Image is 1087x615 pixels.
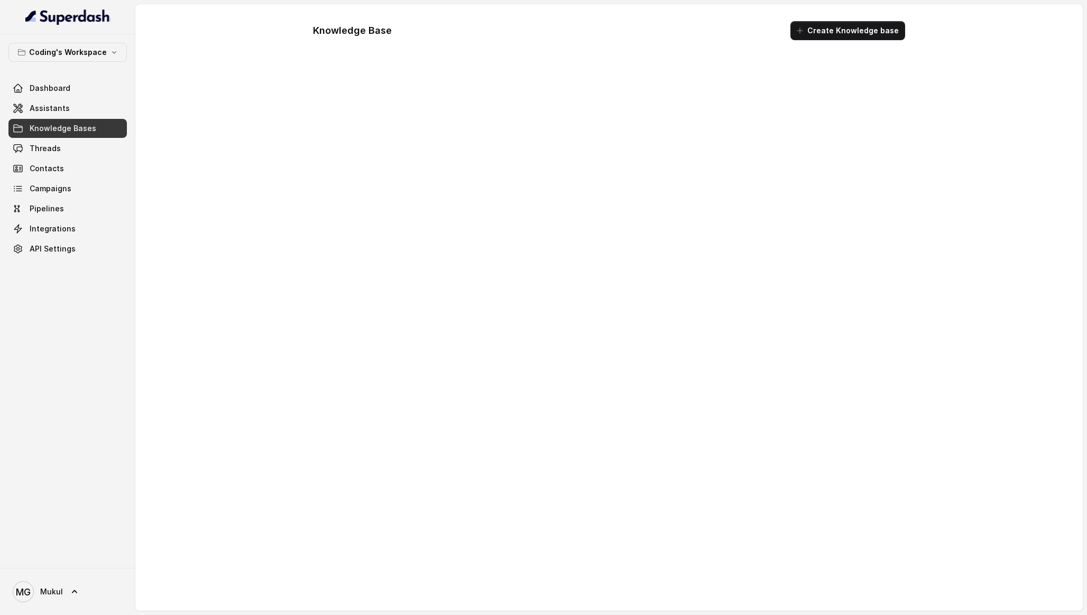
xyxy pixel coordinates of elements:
[30,244,76,254] span: API Settings
[16,586,31,598] text: MG
[30,183,71,194] span: Campaigns
[8,119,127,138] a: Knowledge Bases
[8,43,127,62] button: Coding's Workspace
[8,577,127,607] a: Mukul
[8,99,127,118] a: Assistants
[313,22,392,39] h1: Knowledge Base
[30,83,70,94] span: Dashboard
[790,21,905,40] button: Create Knowledge base
[25,8,110,25] img: light.svg
[8,159,127,178] a: Contacts
[40,586,63,597] span: Mukul
[29,46,107,59] p: Coding's Workspace
[30,223,76,234] span: Integrations
[8,239,127,258] a: API Settings
[30,103,70,114] span: Assistants
[30,203,64,214] span: Pipelines
[30,143,61,154] span: Threads
[30,123,96,134] span: Knowledge Bases
[30,163,64,174] span: Contacts
[8,79,127,98] a: Dashboard
[8,199,127,218] a: Pipelines
[8,179,127,198] a: Campaigns
[8,139,127,158] a: Threads
[8,219,127,238] a: Integrations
